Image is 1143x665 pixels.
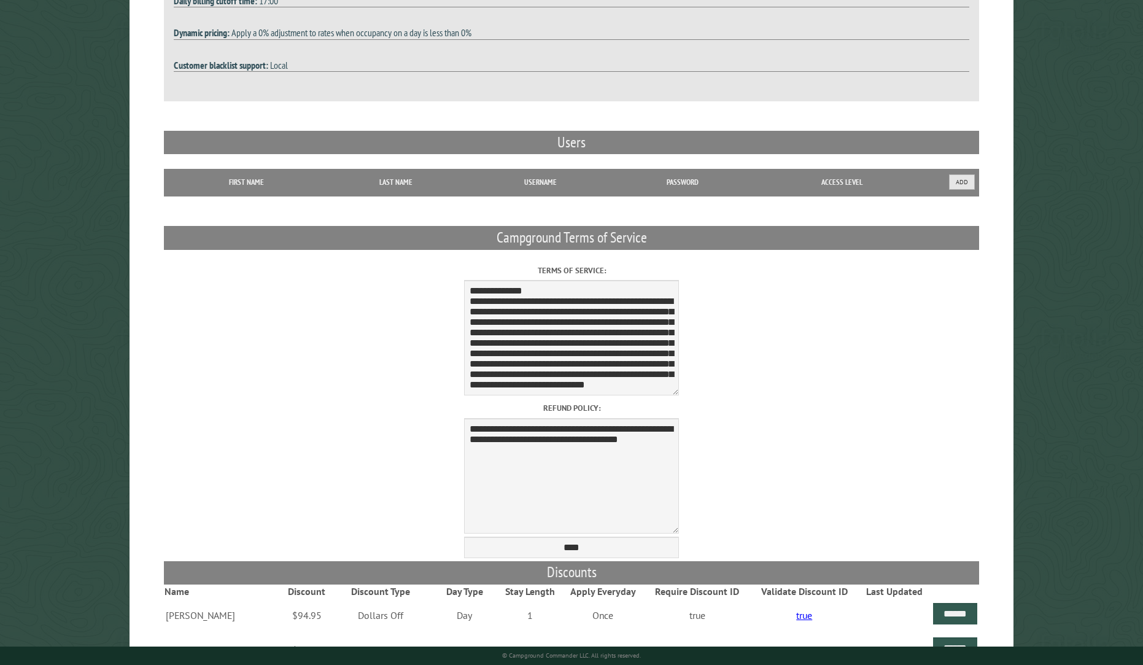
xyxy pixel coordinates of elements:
label: Terms of service: [164,265,979,276]
th: First Name [170,169,323,196]
button: Add [949,174,975,190]
th: Username [469,169,613,196]
td: true [645,598,750,632]
td: true [750,598,859,632]
th: Last Updated [859,585,930,598]
th: Name [164,585,283,598]
strong: Dynamic pricing: [174,26,230,39]
td: Once [562,598,645,632]
strong: Customer blacklist support: [174,59,268,71]
h2: Campground Terms of Service [164,226,979,249]
th: Discount [282,585,330,598]
label: Refund policy: [164,402,979,414]
span: Local [270,59,288,71]
small: © Campground Commander LLC. All rights reserved. [502,651,641,659]
th: Require Discount ID [645,585,750,598]
h2: Discounts [164,561,979,585]
th: Stay Length [498,585,562,598]
th: Day Type [431,585,498,598]
h2: Users [164,131,979,154]
th: Password [612,169,753,196]
td: [PERSON_NAME] [164,598,283,632]
th: Access Level [753,169,930,196]
td: Dollars Off [331,598,431,632]
th: Discount Type [331,585,431,598]
span: Apply a 0% adjustment to rates when occupancy on a day is less than 0% [231,26,471,39]
td: 1 [498,598,562,632]
th: Last Name [323,169,469,196]
td: Day [431,598,498,632]
th: Validate Discount ID [750,585,859,598]
td: $94.95 [282,598,330,632]
th: Apply Everyday [562,585,645,598]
